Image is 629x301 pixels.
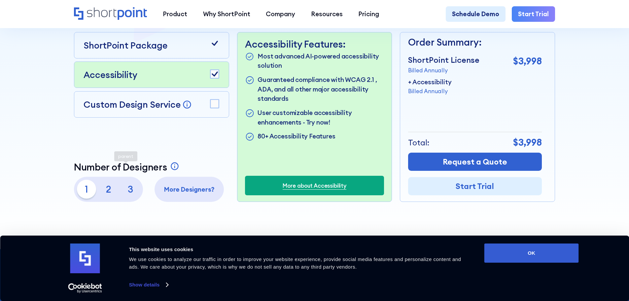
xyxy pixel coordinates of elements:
[358,9,379,19] div: Pricing
[408,35,542,50] p: Order Summary:
[129,245,470,253] div: This website uses cookies
[77,180,96,199] p: 1
[484,244,579,263] button: OK
[195,6,258,22] a: Why ShortPoint
[258,108,384,127] p: User customizable accessibility enhancements - Try now!
[84,68,137,81] p: Accessibility
[258,132,335,142] p: 80+ Accessibility Features
[74,7,147,21] a: Home
[408,87,452,95] p: Billed Annually
[408,54,479,66] p: ShortPoint License
[74,162,181,173] a: Number of Designers
[311,9,343,19] div: Resources
[283,181,346,190] a: More about Accessibility
[129,256,461,270] span: We use cookies to analyze our traffic in order to improve your website experience, provide social...
[266,9,295,19] div: Company
[408,177,542,195] a: Start Trial
[351,6,387,22] a: Pricing
[74,162,167,173] p: Number of Designers
[408,77,452,87] p: + Accessibility
[512,6,555,22] a: Start Trial
[84,99,181,110] p: Custom Design Service
[70,244,100,273] img: logo
[258,6,303,22] a: Company
[245,39,384,50] p: Accessibility Features:
[258,52,384,70] p: Most advanced AI-powered accessibility solution
[510,224,629,301] iframe: Chat Widget
[163,9,187,19] div: Product
[513,135,542,150] p: $3,998
[513,54,542,68] p: $3,998
[158,185,221,194] p: More Designers?
[446,6,506,22] a: Schedule Demo
[155,6,195,22] a: Product
[114,151,137,161] div: parent
[303,6,351,22] a: Resources
[99,180,118,199] p: 2
[258,75,384,103] p: Guaranteed compliance with WCAG 2.1 , ADA, and all other major accessibility standards
[56,283,114,293] a: Usercentrics Cookiebot - opens in a new window
[121,180,140,199] p: 3
[408,66,479,74] p: Billed Annually
[408,153,542,171] a: Request a Quote
[84,39,167,52] p: ShortPoint Package
[203,9,250,19] div: Why ShortPoint
[129,280,168,290] a: Show details
[408,137,430,149] p: Total:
